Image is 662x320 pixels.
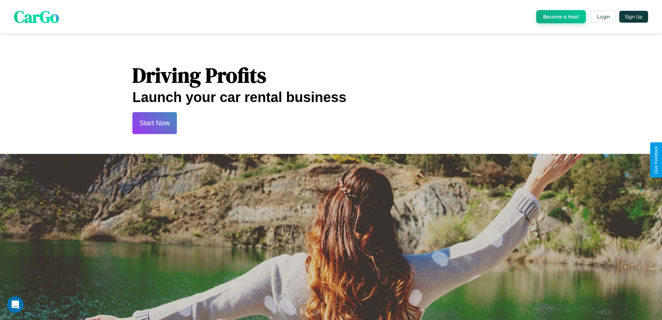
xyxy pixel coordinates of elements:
span: CarGo [14,5,59,28]
button: Become a Host [536,10,586,23]
button: Start Now [132,112,177,134]
div: Give Feedback [654,146,659,174]
h2: Launch your car rental business [132,89,530,105]
h1: Driving Profits [132,61,530,89]
button: Login [591,10,616,23]
iframe: Intercom live chat [7,296,24,313]
button: Sign Up [619,11,648,23]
